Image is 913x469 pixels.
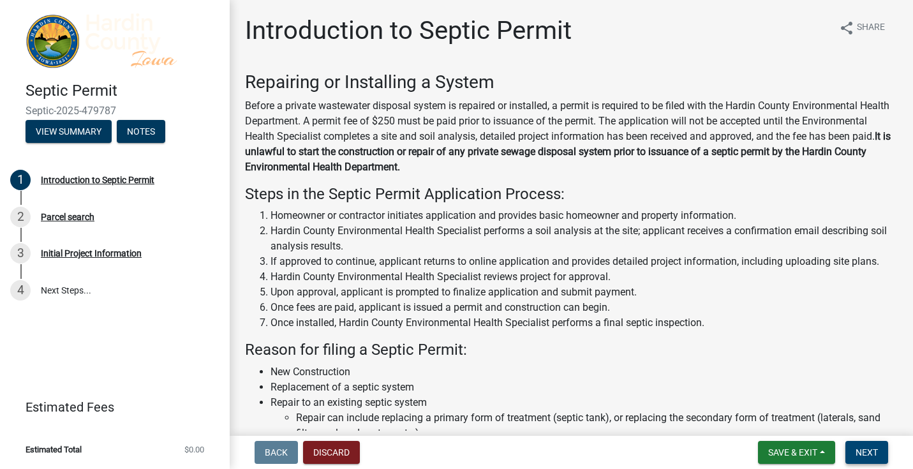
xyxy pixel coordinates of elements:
button: Notes [117,120,165,143]
h4: Steps in the Septic Permit Application Process: [245,185,898,204]
div: 3 [10,243,31,264]
li: Upon approval, applicant is prompted to finalize application and submit payment. [271,285,898,300]
button: Save & Exit [758,441,835,464]
li: If approved to continue, applicant returns to online application and provides detailed project in... [271,254,898,269]
button: Discard [303,441,360,464]
h3: ​Repairing or Installing a System [245,71,898,93]
i: share [839,20,854,36]
span: Septic-2025-479787 [26,105,204,117]
li: Hardin County Environmental Health Specialist reviews project for approval. [271,269,898,285]
span: Save & Exit [768,447,817,458]
span: $0.00 [184,445,204,454]
li: Homeowner or contractor initiates application and provides basic homeowner and property information. [271,208,898,223]
wm-modal-confirm: Summary [26,128,112,138]
button: View Summary [26,120,112,143]
button: Next [845,441,888,464]
span: Estimated Total [26,445,82,454]
strong: It is unlawful to start the construction or repair of any private sewage disposal system prior to... [245,130,891,173]
div: Introduction to Septic Permit [41,175,154,184]
div: 4 [10,280,31,301]
a: Estimated Fees [10,394,209,420]
div: Parcel search [41,212,94,221]
button: shareShare [829,15,895,40]
span: Share [857,20,885,36]
span: Back [265,447,288,458]
span: Next [856,447,878,458]
li: Replacement of a septic system [271,380,898,395]
div: 2 [10,207,31,227]
li: Hardin County Environmental Health Specialist performs a soil analysis at the site; applicant rec... [271,223,898,254]
h4: Septic Permit [26,82,219,100]
li: Repair can include replacing a primary form of treatment (septic tank), or replacing the secondar... [296,410,898,441]
li: New Construction [271,364,898,380]
wm-modal-confirm: Notes [117,128,165,138]
li: Once installed, Hardin County Environmental Health Specialist performs a final septic inspection. [271,315,898,331]
li: Once fees are paid, applicant is issued a permit and construction can begin. [271,300,898,315]
h1: Introduction to Septic Permit [245,15,572,46]
h4: Reason for filing a Septic Permit: [245,341,898,359]
p: Before a private wastewater disposal system is repaired or installed, a permit is required to be ... [245,98,898,175]
div: 1 [10,170,31,190]
li: Repair to an existing septic system [271,395,898,456]
img: Hardin County, Iowa [26,13,209,68]
button: Back [255,441,298,464]
div: Initial Project Information [41,249,142,258]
